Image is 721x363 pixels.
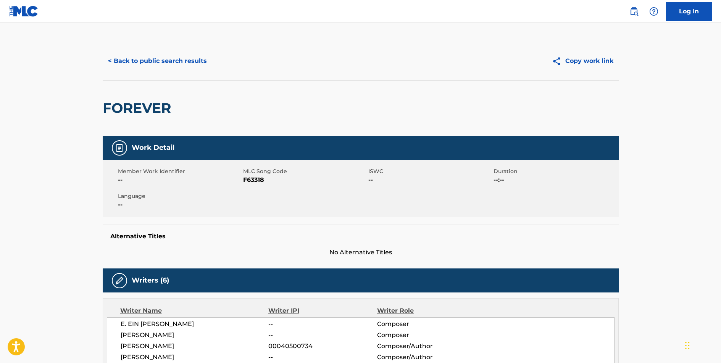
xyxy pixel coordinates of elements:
[268,306,377,315] div: Writer IPI
[552,56,565,66] img: Copy work link
[494,175,617,185] span: --:--
[103,51,212,71] button: < Back to public search results
[120,306,269,315] div: Writer Name
[368,175,492,185] span: --
[683,326,721,363] iframe: Chat Widget
[268,342,377,351] span: 00040500734
[666,2,712,21] a: Log In
[118,175,241,185] span: --
[121,353,269,362] span: [PERSON_NAME]
[115,143,124,153] img: Work Detail
[368,167,492,175] span: ISWC
[626,4,642,19] a: Public Search
[110,233,611,240] h5: Alternative Titles
[243,175,366,185] span: F63318
[646,4,661,19] div: Help
[377,331,476,340] span: Composer
[121,342,269,351] span: [PERSON_NAME]
[115,276,124,285] img: Writers
[629,7,639,16] img: search
[118,200,241,209] span: --
[685,334,690,357] div: Drag
[243,167,366,175] span: MLC Song Code
[118,167,241,175] span: Member Work Identifier
[268,320,377,329] span: --
[377,320,476,329] span: Composer
[9,6,39,17] img: MLC Logo
[377,353,476,362] span: Composer/Author
[121,331,269,340] span: [PERSON_NAME]
[132,143,174,152] h5: Work Detail
[547,51,619,71] button: Copy work link
[649,7,658,16] img: help
[268,331,377,340] span: --
[118,192,241,200] span: Language
[494,167,617,175] span: Duration
[132,276,169,285] h5: Writers (6)
[103,100,175,117] h2: FOREVER
[268,353,377,362] span: --
[103,248,619,257] span: No Alternative Titles
[377,306,476,315] div: Writer Role
[377,342,476,351] span: Composer/Author
[121,320,269,329] span: E. EIN [PERSON_NAME]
